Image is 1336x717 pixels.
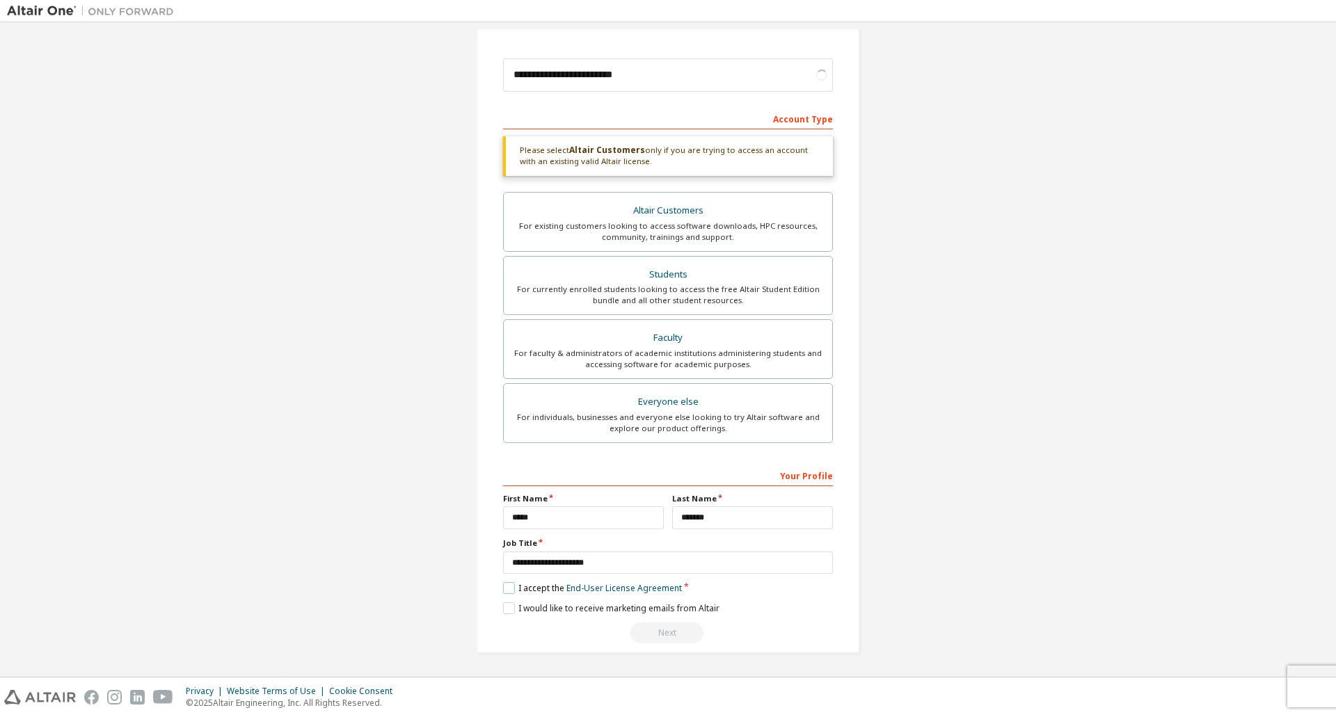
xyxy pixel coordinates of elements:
[4,690,76,704] img: altair_logo.svg
[503,538,833,549] label: Job Title
[227,686,329,697] div: Website Terms of Use
[84,690,99,704] img: facebook.svg
[503,622,833,643] div: Please wait while checking email ...
[512,284,824,306] div: For currently enrolled students looking to access the free Altair Student Edition bundle and all ...
[107,690,122,704] img: instagram.svg
[503,582,682,594] label: I accept the
[329,686,401,697] div: Cookie Consent
[512,220,824,243] div: For existing customers looking to access software downloads, HPC resources, community, trainings ...
[512,265,824,284] div: Students
[186,686,227,697] div: Privacy
[503,493,664,504] label: First Name
[566,582,682,594] a: End-User License Agreement
[503,602,719,614] label: I would like to receive marketing emails from Altair
[503,107,833,129] div: Account Type
[503,464,833,486] div: Your Profile
[512,348,824,370] div: For faculty & administrators of academic institutions administering students and accessing softwa...
[153,690,173,704] img: youtube.svg
[186,697,401,709] p: © 2025 Altair Engineering, Inc. All Rights Reserved.
[569,144,645,156] b: Altair Customers
[512,392,824,412] div: Everyone else
[672,493,833,504] label: Last Name
[503,136,833,176] div: Please select only if you are trying to access an account with an existing valid Altair license.
[512,412,824,434] div: For individuals, businesses and everyone else looking to try Altair software and explore our prod...
[130,690,145,704] img: linkedin.svg
[512,328,824,348] div: Faculty
[7,4,181,18] img: Altair One
[512,201,824,220] div: Altair Customers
